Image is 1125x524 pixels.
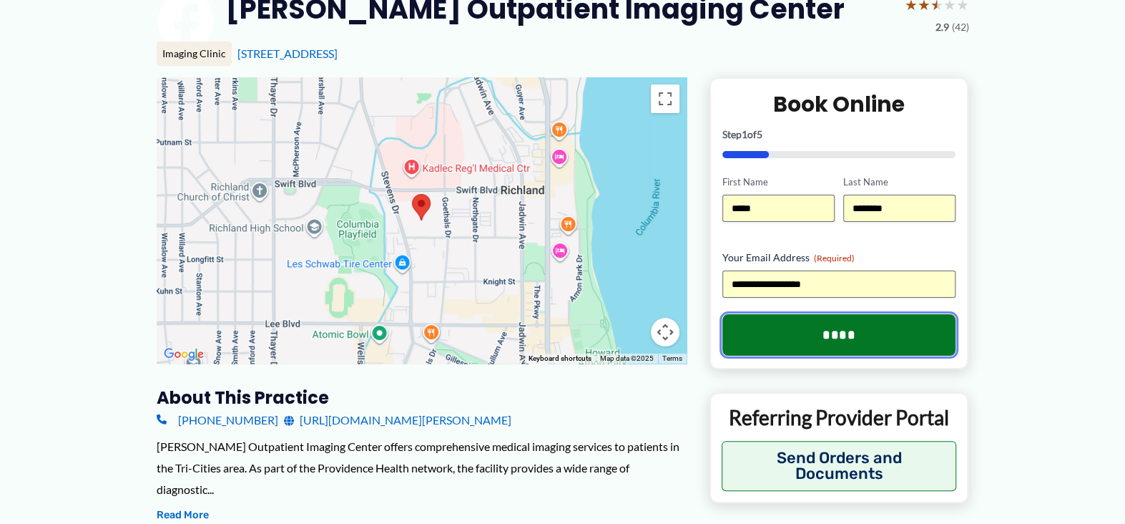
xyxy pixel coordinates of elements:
[662,354,682,362] a: Terms (opens in new tab)
[651,318,679,346] button: Map camera controls
[722,441,957,491] button: Send Orders and Documents
[722,251,956,265] label: Your Email Address
[157,436,687,500] div: [PERSON_NAME] Outpatient Imaging Center offers comprehensive medical imaging services to patients...
[157,409,278,431] a: [PHONE_NUMBER]
[651,84,679,113] button: Toggle fullscreen view
[722,175,835,189] label: First Name
[843,175,955,189] label: Last Name
[600,354,654,362] span: Map data ©2025
[722,90,956,118] h2: Book Online
[529,354,591,364] button: Keyboard shortcuts
[935,18,949,37] span: 2.9
[757,128,762,140] span: 5
[284,409,511,431] a: [URL][DOMAIN_NAME][PERSON_NAME]
[157,507,209,524] button: Read More
[160,345,207,364] a: Open this area in Google Maps (opens a new window)
[722,404,957,430] p: Referring Provider Portal
[952,18,969,37] span: (42)
[237,47,338,60] a: [STREET_ADDRESS]
[814,253,855,263] span: (Required)
[157,42,232,66] div: Imaging Clinic
[722,130,956,140] p: Step of
[160,345,207,364] img: Google
[742,128,747,140] span: 1
[157,387,687,409] h3: About this practice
